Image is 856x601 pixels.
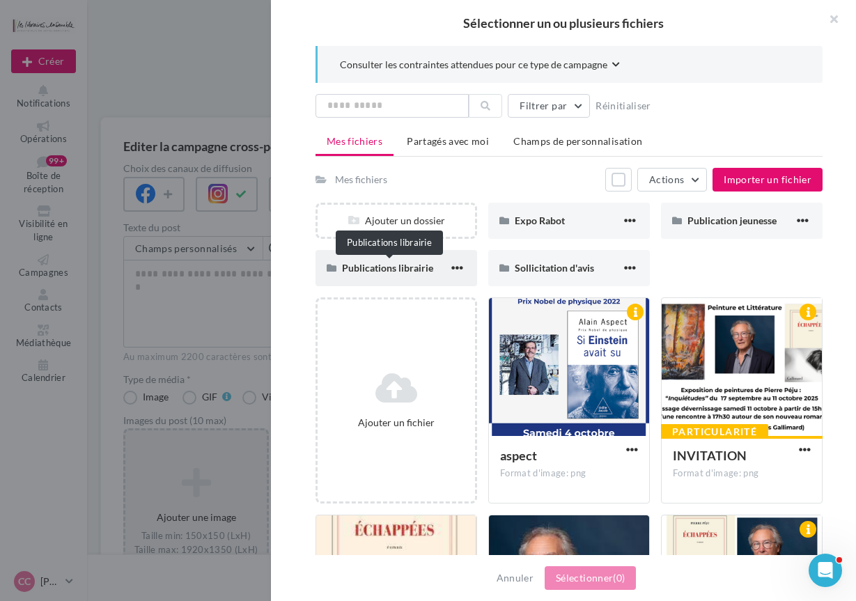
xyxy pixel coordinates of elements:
[327,135,382,147] span: Mes fichiers
[687,214,777,226] span: Publication jeunesse
[500,448,537,463] span: aspect
[515,214,565,226] span: Expo Rabot
[318,214,475,228] div: Ajouter un dossier
[508,94,590,118] button: Filtrer par
[335,173,387,187] div: Mes fichiers
[500,467,638,480] div: Format d'image: png
[661,424,768,439] div: Particularité
[407,135,489,147] span: Partagés avec moi
[613,572,625,584] span: (0)
[340,57,620,75] button: Consulter les contraintes attendues pour ce type de campagne
[513,135,642,147] span: Champs de personnalisation
[515,262,594,274] span: Sollicitation d'avis
[637,168,707,192] button: Actions
[340,58,607,72] span: Consulter les contraintes attendues pour ce type de campagne
[491,570,539,586] button: Annuler
[323,416,469,430] div: Ajouter un fichier
[724,173,811,185] span: Importer un fichier
[649,173,684,185] span: Actions
[713,168,823,192] button: Importer un fichier
[673,448,747,463] span: INVITATION
[590,97,657,114] button: Réinitialiser
[336,231,443,255] div: Publications librairie
[809,554,842,587] iframe: Intercom live chat
[293,17,834,29] h2: Sélectionner un ou plusieurs fichiers
[342,262,433,274] span: Publications librairie
[673,467,811,480] div: Format d'image: png
[545,566,636,590] button: Sélectionner(0)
